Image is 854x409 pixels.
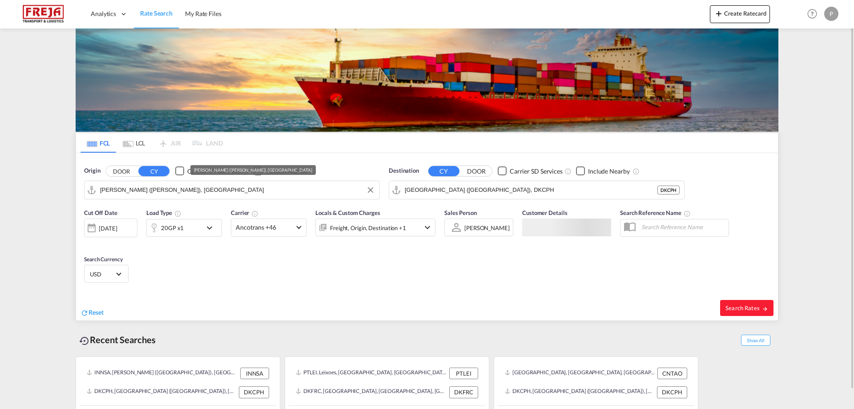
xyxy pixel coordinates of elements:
[510,167,563,176] div: Carrier SD Services
[824,7,838,21] div: P
[187,167,240,176] div: Carrier SD Services
[741,335,770,346] span: Show All
[449,386,478,398] div: DKFRC
[76,28,778,132] img: LCL+%26+FCL+BACKGROUND.png
[89,267,124,280] md-select: Select Currency: $ USDUnited States Dollar
[84,166,100,175] span: Origin
[81,309,89,317] md-icon: icon-refresh
[194,165,312,175] div: [PERSON_NAME] ([PERSON_NAME]), [GEOGRAPHIC_DATA]
[13,4,73,24] img: 586607c025bf11f083711d99603023e7.png
[251,210,258,217] md-icon: The selected Trucker/Carrierwill be displayed in the rate results If the rates are from another f...
[81,133,223,153] md-pagination-wrapper: Use the left and right arrow keys to navigate between tabs
[90,270,115,278] span: USD
[146,219,222,237] div: 20GP x1icon-chevron-down
[576,166,630,176] md-checkbox: Checkbox No Ink
[175,166,240,176] md-checkbox: Checkbox No Ink
[762,306,768,312] md-icon: icon-arrow-right
[236,223,294,232] span: Ancotrans +46
[231,209,258,216] span: Carrier
[389,181,684,199] md-input-container: Copenhagen (Kobenhavn), DKCPH
[505,386,655,398] div: DKCPH, Copenhagen (Kobenhavn), Denmark, Northern Europe, Europe
[461,166,492,176] button: DOOR
[710,5,770,23] button: icon-plus 400-fgCreate Ratecard
[100,183,375,197] input: Search by Port
[463,221,511,234] md-select: Sales Person: Philip Schnoor
[146,209,181,216] span: Load Type
[84,209,117,216] span: Cut Off Date
[449,368,478,379] div: PTLEI
[422,222,433,233] md-icon: icon-chevron-down
[87,368,238,379] div: INNSA, Jawaharlal Nehru (Nhava Sheva), India, Indian Subcontinent, Asia Pacific
[315,209,380,216] span: Locals & Custom Charges
[81,133,116,153] md-tab-item: FCL
[657,186,680,194] div: DKCPH
[116,133,152,153] md-tab-item: LCL
[87,386,237,398] div: DKCPH, Copenhagen (Kobenhavn), Denmark, Northern Europe, Europe
[81,308,104,318] div: icon-refreshReset
[161,222,184,234] div: 20GP x1
[315,219,435,236] div: Freight Origin Destination Factory Stuffingicon-chevron-down
[99,224,117,232] div: [DATE]
[254,166,307,176] md-checkbox: Checkbox No Ink
[76,153,778,320] div: Origin DOOR CY Checkbox No InkUnchecked: Search for CY (Container Yard) services for all selected...
[620,209,691,216] span: Search Reference Name
[364,183,377,197] button: Clear Input
[296,386,447,398] div: DKFRC, Fredericia, Denmark, Northern Europe, Europe
[428,166,459,176] button: CY
[464,224,510,231] div: [PERSON_NAME]
[84,256,123,263] span: Search Currency
[444,209,477,216] span: Sales Person
[185,10,222,17] span: My Rate Files
[505,368,655,379] div: CNTAO, Qingdao, China, Greater China & Far East Asia, Asia Pacific
[657,386,687,398] div: DKCPH
[91,9,116,18] span: Analytics
[138,166,169,176] button: CY
[588,167,630,176] div: Include Nearby
[76,330,159,350] div: Recent Searches
[805,6,820,21] span: Help
[79,336,90,346] md-icon: icon-backup-restore
[657,368,687,379] div: CNTAO
[204,223,219,233] md-icon: icon-chevron-down
[239,386,269,398] div: DKCPH
[720,300,773,316] button: Search Ratesicon-arrow-right
[405,183,657,197] input: Search by Port
[140,9,173,17] span: Rate Search
[637,220,729,234] input: Search Reference Name
[85,181,379,199] md-input-container: Jawaharlal Nehru (Nhava Sheva), INNSA
[330,222,406,234] div: Freight Origin Destination Factory Stuffing
[805,6,824,22] div: Help
[240,368,269,379] div: INNSA
[498,166,563,176] md-checkbox: Checkbox No Ink
[389,166,419,175] span: Destination
[89,308,104,316] span: Reset
[684,210,691,217] md-icon: Your search will be saved by the below given name
[713,8,724,19] md-icon: icon-plus 400-fg
[564,168,572,175] md-icon: Unchecked: Search for CY (Container Yard) services for all selected carriers.Checked : Search for...
[106,166,137,176] button: DOOR
[84,236,91,248] md-datepicker: Select
[174,210,181,217] md-icon: icon-information-outline
[522,209,567,216] span: Customer Details
[84,219,137,237] div: [DATE]
[725,304,768,312] span: Search Rates
[632,168,640,175] md-icon: Unchecked: Ignores neighbouring ports when fetching rates.Checked : Includes neighbouring ports w...
[296,368,447,379] div: PTLEI, Leixoes, Portugal, Southern Europe, Europe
